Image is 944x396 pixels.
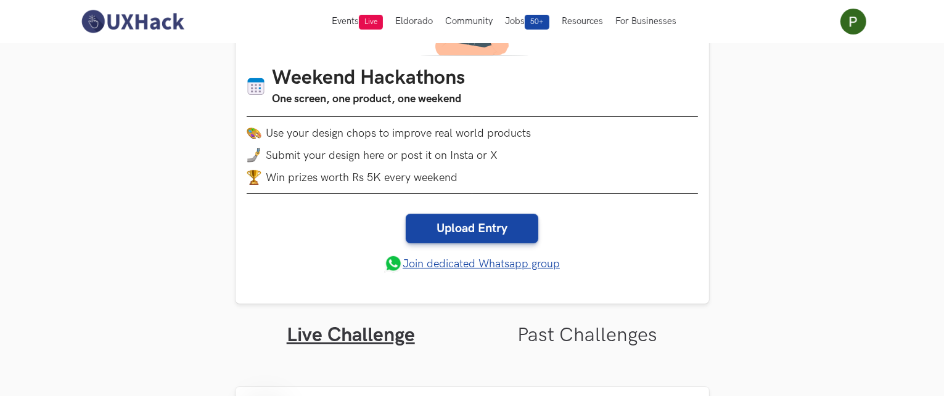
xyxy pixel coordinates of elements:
img: trophy.png [247,170,261,185]
a: Join dedicated Whatsapp group [384,254,560,273]
li: Win prizes worth Rs 5K every weekend [247,170,698,185]
a: Live Challenge [287,323,415,347]
img: whatsapp.png [384,254,403,273]
img: mobile-in-hand.png [247,148,261,163]
img: palette.png [247,126,261,140]
ul: Tabs Interface [236,304,709,347]
img: Your profile pic [840,9,866,34]
a: Past Challenges [517,323,657,347]
h1: Weekend Hackathons [273,67,466,91]
li: Use your design chops to improve real world products [247,126,698,140]
img: UXHack-logo.png [78,9,187,34]
span: 50+ [525,15,549,30]
a: Upload Entry [406,214,538,243]
h3: One screen, one product, one weekend [273,91,466,108]
span: Submit your design here or post it on Insta or X [266,149,498,162]
img: Calendar icon [247,77,265,96]
span: Live [359,15,383,30]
